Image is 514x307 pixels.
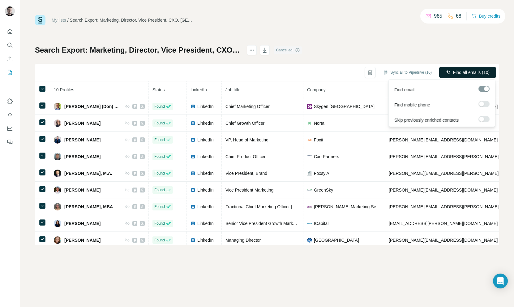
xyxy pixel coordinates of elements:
[64,220,101,227] span: [PERSON_NAME]
[152,87,165,92] span: Status
[314,170,331,176] span: Foxsy AI
[5,6,15,16] img: Avatar
[154,137,165,143] span: Found
[64,170,112,176] span: [PERSON_NAME], M.A.
[225,221,360,226] span: Senior Vice President Growth Marketing, MarTech, SalesTech, & CRM
[394,87,414,93] span: Find email
[197,170,214,176] span: LinkedIn
[54,119,61,127] img: Avatar
[197,153,214,160] span: LinkedIn
[314,137,323,143] span: Foxit
[225,87,240,92] span: Job title
[154,104,165,109] span: Found
[191,87,207,92] span: LinkedIn
[191,221,195,226] img: LinkedIn logo
[197,220,214,227] span: LinkedIn
[191,104,195,109] img: LinkedIn logo
[307,188,312,192] img: company-logo
[5,26,15,37] button: Quick start
[5,109,15,120] button: Use Surfe API
[389,238,498,243] span: [PERSON_NAME][EMAIL_ADDRESS][DOMAIN_NAME]
[64,120,101,126] span: [PERSON_NAME]
[54,186,61,194] img: Avatar
[154,237,165,243] span: Found
[154,171,165,176] span: Found
[225,171,267,176] span: Vice President, Brand
[54,103,61,110] img: Avatar
[54,236,61,244] img: Avatar
[394,102,430,108] span: Find mobile phone
[389,221,498,226] span: [EMAIL_ADDRESS][PERSON_NAME][DOMAIN_NAME]
[197,120,214,126] span: LinkedIn
[456,12,461,20] p: 68
[5,40,15,51] button: Search
[154,187,165,193] span: Found
[154,120,165,126] span: Found
[314,153,339,160] span: Cxo Partners
[64,103,119,110] span: [PERSON_NAME] (Don) Polite
[70,17,194,23] div: Search Export: Marketing, Director, Vice President, CXO, [GEOGRAPHIC_DATA] - [DATE] 14:32
[453,69,490,76] span: Find all emails (10)
[154,204,165,210] span: Found
[54,220,61,227] img: Avatar
[54,153,61,160] img: Avatar
[64,204,113,210] span: [PERSON_NAME], MBA
[314,103,375,110] span: Skygen [GEOGRAPHIC_DATA]
[225,204,306,209] span: Fractional Chief Marketing Officer | Owner
[64,137,101,143] span: [PERSON_NAME]
[379,68,436,77] button: Sync all to Pipedrive (10)
[52,18,66,23] a: My lists
[307,104,312,109] img: company-logo
[307,238,312,243] img: company-logo
[225,137,268,142] span: VP, Head of Marketing
[307,121,312,126] img: company-logo
[154,221,165,226] span: Found
[247,45,257,55] button: actions
[389,171,499,176] span: [PERSON_NAME][EMAIL_ADDRESS][PERSON_NAME]
[54,170,61,177] img: Avatar
[472,12,500,20] button: Buy credits
[5,96,15,107] button: Use Surfe on LinkedIn
[314,187,333,193] span: GreenSky
[191,137,195,142] img: LinkedIn logo
[197,204,214,210] span: LinkedIn
[54,203,61,210] img: Avatar
[197,187,214,193] span: LinkedIn
[197,103,214,110] span: LinkedIn
[5,136,15,148] button: Feedback
[5,53,15,64] button: Enrich CSV
[154,154,165,159] span: Found
[191,121,195,126] img: LinkedIn logo
[389,137,498,142] span: [PERSON_NAME][EMAIL_ADDRESS][DOMAIN_NAME]
[307,221,312,226] img: company-logo
[307,87,326,92] span: Company
[439,67,496,78] button: Find all emails (10)
[394,117,459,123] span: Skip previously enriched contacts
[493,274,508,288] div: Open Intercom Messenger
[225,188,273,192] span: Vice President Marketing
[191,171,195,176] img: LinkedIn logo
[197,137,214,143] span: LinkedIn
[191,188,195,192] img: LinkedIn logo
[307,204,312,209] img: company-logo
[389,188,498,192] span: [PERSON_NAME][EMAIL_ADDRESS][DOMAIN_NAME]
[5,67,15,78] button: My lists
[225,238,261,243] span: Managing Director
[314,120,325,126] span: Nortal
[274,46,302,54] div: Cancelled
[64,153,101,160] span: [PERSON_NAME]
[67,17,69,23] li: /
[54,136,61,144] img: Avatar
[191,154,195,159] img: LinkedIn logo
[307,137,312,142] img: company-logo
[35,45,241,55] h1: Search Export: Marketing, Director, Vice President, CXO, [GEOGRAPHIC_DATA] - [DATE] 14:32
[314,220,328,227] span: ICapital
[64,187,101,193] span: [PERSON_NAME]
[434,12,442,20] p: 985
[225,121,265,126] span: Chief Growth Officer
[314,204,381,210] span: [PERSON_NAME] Marketing Services
[35,15,45,25] img: Surfe Logo
[54,87,74,92] span: 10 Profiles
[5,123,15,134] button: Dashboard
[225,154,266,159] span: Chief Product Officer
